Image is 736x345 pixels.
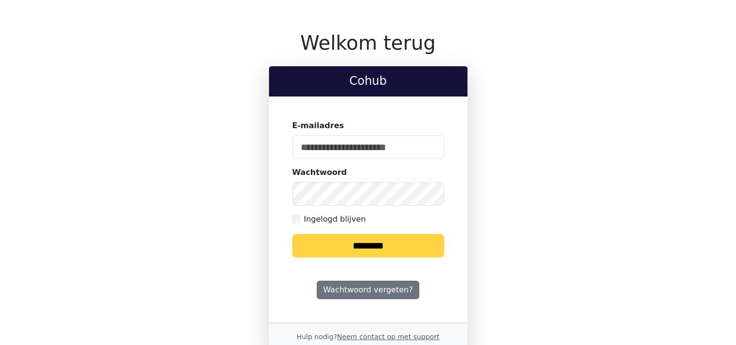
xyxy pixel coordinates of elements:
label: Wachtwoord [292,167,347,178]
a: Wachtwoord vergeten? [317,281,419,299]
a: Neem contact op met support [337,333,439,341]
h2: Cohub [277,74,460,88]
small: Hulp nodig? [297,333,440,341]
label: Ingelogd blijven [304,213,366,225]
label: E-mailadres [292,120,344,132]
h1: Welkom terug [269,31,467,55]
